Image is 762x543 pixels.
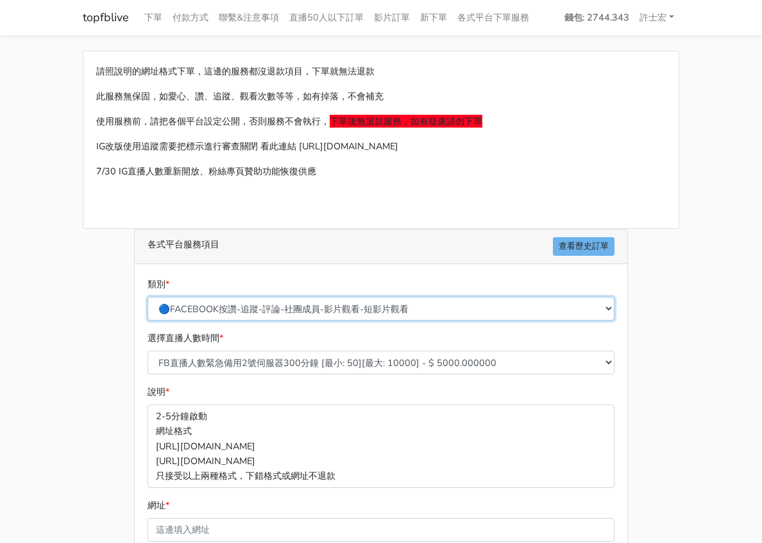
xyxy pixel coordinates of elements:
[559,5,634,30] a: 錢包: 2744.343
[564,11,629,24] strong: 錢包: 2744.343
[96,139,666,154] p: IG改版使用追蹤需要把標示進行審查關閉 看此連結 [URL][DOMAIN_NAME]
[96,114,666,129] p: 使用服務前，請把各個平台設定公開，否則服務不會執行，
[330,115,482,128] span: 下單後無退款服務，如有疑慮請勿下單
[83,5,129,30] a: topfblive
[167,5,214,30] a: 付款方式
[96,164,666,179] p: 7/30 IG直播人數重新開放、粉絲專頁贊助功能恢復供應
[148,405,614,487] p: 2-5分鐘啟動 網址格式 [URL][DOMAIN_NAME] [URL][DOMAIN_NAME] 只接受以上兩種格式，下錯格式或網址不退款
[139,5,167,30] a: 下單
[148,518,614,542] input: 這邊填入網址
[553,237,614,256] a: 查看歷史訂單
[369,5,415,30] a: 影片訂單
[634,5,679,30] a: 許士宏
[148,277,169,292] label: 類別
[96,89,666,104] p: 此服務無保固，如愛心、讚、追蹤、觀看次數等等，如有掉落，不會補充
[284,5,369,30] a: 直播50人以下訂單
[214,5,284,30] a: 聯繫&注意事項
[452,5,534,30] a: 各式平台下單服務
[415,5,452,30] a: 新下單
[148,331,223,346] label: 選擇直播人數時間
[135,230,627,264] div: 各式平台服務項目
[148,498,169,513] label: 網址
[148,385,169,399] label: 說明
[96,64,666,79] p: 請照說明的網址格式下單，這邊的服務都沒退款項目，下單就無法退款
